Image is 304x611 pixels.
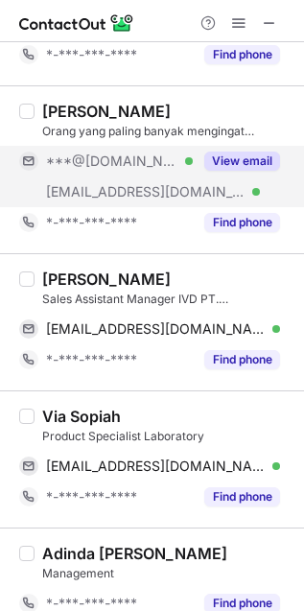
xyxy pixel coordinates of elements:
button: Reveal Button [204,350,280,369]
div: Via Sopiah [42,407,121,426]
div: [PERSON_NAME] [42,270,171,289]
button: Reveal Button [204,487,280,506]
div: Adinda [PERSON_NAME] [42,544,227,563]
span: [EMAIL_ADDRESS][DOMAIN_NAME] [46,183,246,200]
button: Reveal Button [204,45,280,64]
div: Product Specialist Laboratory [42,428,292,445]
span: ***@[DOMAIN_NAME] [46,153,178,170]
img: ContactOut v5.3.10 [19,12,134,35]
button: Reveal Button [204,152,280,171]
div: Sales Assistant Manager IVD PT. [PERSON_NAME] (Central Java & DIY) [42,291,292,308]
div: Orang yang paling banyak mengingat [PERSON_NAME] Mempersiapkan kehidupan setelah mati..orang yang... [42,123,292,140]
div: [PERSON_NAME] [42,102,171,121]
button: Reveal Button [204,213,280,232]
div: Management [42,565,292,582]
span: [EMAIL_ADDRESS][DOMAIN_NAME] [46,320,266,338]
span: [EMAIL_ADDRESS][DOMAIN_NAME] [46,458,266,475]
